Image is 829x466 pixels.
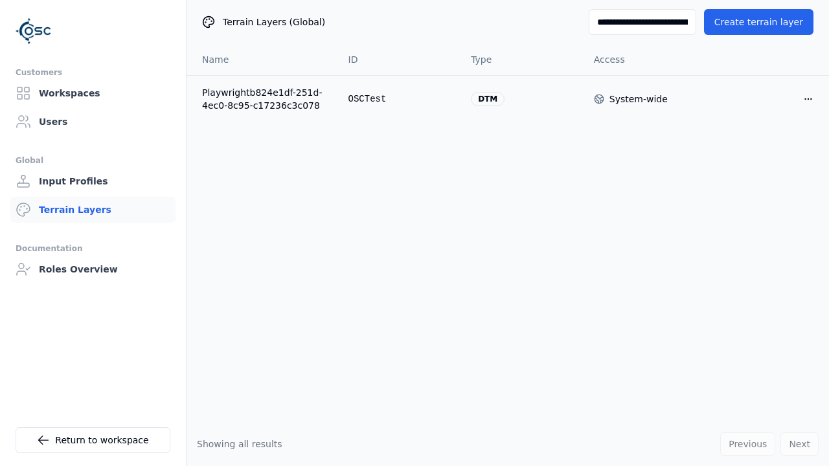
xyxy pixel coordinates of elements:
[348,93,451,105] div: OSCTest
[223,16,325,28] span: Terrain Layers (Global)
[16,13,52,49] img: Logo
[16,153,170,168] div: Global
[338,44,461,75] th: ID
[16,65,170,80] div: Customers
[609,93,668,105] div: System-wide
[10,197,176,223] a: Terrain Layers
[10,80,176,106] a: Workspaces
[16,241,170,256] div: Documentation
[202,86,328,112] a: Playwrightb824e1df-251d-4ec0-8c95-c17236c3c078
[187,44,338,75] th: Name
[10,109,176,135] a: Users
[197,439,282,449] span: Showing all results
[471,92,505,106] div: dtm
[704,9,813,35] button: Create terrain layer
[10,168,176,194] a: Input Profiles
[16,427,170,453] a: Return to workspace
[10,256,176,282] a: Roles Overview
[584,44,707,75] th: Access
[460,44,584,75] th: Type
